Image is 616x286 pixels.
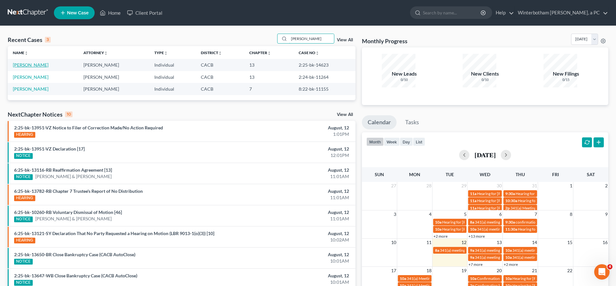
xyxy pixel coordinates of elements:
[505,220,515,225] span: 9:30a
[14,174,33,180] div: NOTICE
[409,172,420,177] span: Mon
[242,237,349,243] div: 10:02AM
[518,198,568,203] span: Hearing for [PERSON_NAME]
[477,198,596,203] span: Hearing for [PERSON_NAME] and [PERSON_NAME] [PERSON_NAME]
[426,267,432,274] span: 18
[461,182,467,190] span: 29
[78,59,149,71] td: [PERSON_NAME]
[45,37,51,43] div: 3
[505,227,517,232] span: 11:30a
[516,172,525,177] span: Thu
[569,210,573,218] span: 8
[400,137,413,146] button: day
[337,112,353,117] a: View All
[496,182,502,190] span: 30
[505,255,512,260] span: 10a
[244,83,294,95] td: 7
[463,210,467,218] span: 5
[435,248,439,253] span: 8a
[552,172,559,177] span: Fri
[244,59,294,71] td: 13
[78,83,149,95] td: [PERSON_NAME]
[242,131,349,137] div: 1:01PM
[67,11,89,15] span: New Case
[244,71,294,83] td: 13
[242,167,349,173] div: August, 12
[242,258,349,264] div: 10:01AM
[442,227,492,232] span: Hearing for [PERSON_NAME]
[242,125,349,131] div: August, 12
[14,238,35,243] div: HEARING
[435,220,441,225] span: 10a
[475,151,496,158] h2: [DATE]
[475,248,537,253] span: 341(a) meeting for [PERSON_NAME]
[13,74,48,80] a: [PERSON_NAME]
[505,206,510,210] span: 2p
[13,86,48,92] a: [PERSON_NAME]
[14,209,122,215] a: 6:25-bk-10260-RB Voluntary Dismissal of Motion [46]
[435,227,441,232] span: 10a
[477,191,596,196] span: Hearing for [PERSON_NAME] and [PERSON_NAME] [PERSON_NAME]
[531,182,538,190] span: 31
[512,248,574,253] span: 341(a) meeting for [PERSON_NAME]
[366,137,384,146] button: month
[470,276,476,281] span: 10a
[496,267,502,274] span: 20
[518,227,568,232] span: Hearing for [PERSON_NAME]
[242,146,349,152] div: August, 12
[423,7,482,19] input: Search by name...
[154,50,168,55] a: Typeunfold_more
[477,206,596,210] span: Hearing for [PERSON_NAME] and [PERSON_NAME] [PERSON_NAME]
[505,276,512,281] span: 10a
[413,137,425,146] button: list
[510,206,573,210] span: 341(a) Meeting for [PERSON_NAME]
[8,110,73,118] div: NextChapter Notices
[362,37,407,45] h3: Monthly Progress
[433,234,448,239] a: +2 more
[242,194,349,201] div: 11:01AM
[543,78,588,82] div: 0/15
[83,50,108,55] a: Attorneyunfold_more
[382,78,427,82] div: 0/10
[496,239,502,246] span: 13
[499,210,502,218] span: 6
[567,239,573,246] span: 15
[149,83,196,95] td: Individual
[468,234,485,239] a: +13 more
[407,276,503,281] span: 341(a) Meeting for [PERSON_NAME] & [PERSON_NAME]
[149,59,196,71] td: Individual
[569,182,573,190] span: 1
[426,182,432,190] span: 28
[242,230,349,237] div: August, 12
[607,264,612,269] span: 4
[470,198,476,203] span: 11a
[477,227,608,232] span: 341(a) meeting for [PERSON_NAME] and [PERSON_NAME] [PERSON_NAME]
[242,152,349,159] div: 12:01PM
[602,239,608,246] span: 16
[218,51,222,55] i: unfold_more
[14,273,137,278] a: 2:25-bk-13647-WB Close Bankruptcy Case (CACB AutoClose)
[14,188,143,194] a: 6:25-bk-13782-RB Chapter 7 Trustee's Report of No Distribution
[299,50,319,55] a: Case Nounfold_more
[390,267,397,274] span: 17
[242,209,349,216] div: August, 12
[14,146,85,151] a: 2:25-bk-13951-VZ Declaration [17]
[390,182,397,190] span: 27
[516,220,588,225] span: confirmation hearing for [PERSON_NAME]
[475,255,537,260] span: 341(a) meeting for [PERSON_NAME]
[442,220,526,225] span: Hearing for [PERSON_NAME] & [PERSON_NAME]
[35,216,112,222] a: [PERSON_NAME] & [PERSON_NAME]
[289,34,334,43] input: Search by name...
[587,172,595,177] span: Sat
[440,248,502,253] span: 341(a) meeting for [PERSON_NAME]
[512,276,562,281] span: Hearing for [PERSON_NAME]
[505,191,515,196] span: 9:30a
[78,71,149,83] td: [PERSON_NAME]
[492,7,514,19] a: Help
[242,173,349,180] div: 11:01AM
[393,210,397,218] span: 3
[294,71,355,83] td: 2:24-bk-11264
[470,220,474,225] span: 8a
[512,255,574,260] span: 341(a) meeting for [PERSON_NAME]
[249,50,271,55] a: Chapterunfold_more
